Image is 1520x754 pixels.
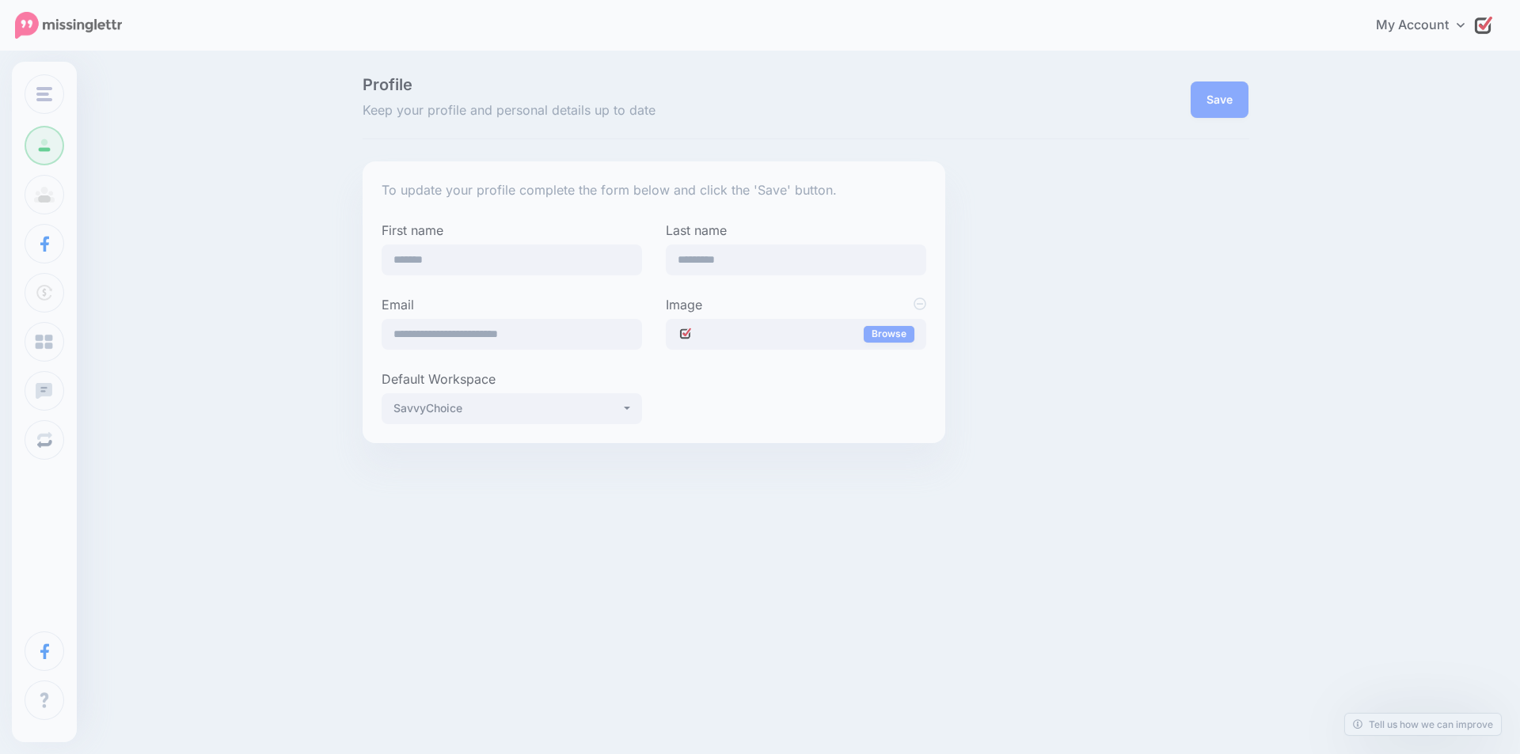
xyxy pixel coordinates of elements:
[36,87,52,101] img: menu.png
[1345,714,1501,735] a: Tell us how we can improve
[666,295,926,314] label: Image
[15,12,122,39] img: Missinglettr
[382,393,642,424] button: SavvyChoice
[382,180,927,201] p: To update your profile complete the form below and click the 'Save' button.
[678,325,693,341] img: 57_thumb.png
[666,221,926,240] label: Last name
[382,369,642,388] label: Default Workspace
[1191,81,1248,118] button: Save
[363,100,946,121] span: Keep your profile and personal details up to date
[864,326,914,343] a: Browse
[382,295,642,314] label: Email
[393,399,621,418] div: SavvyChoice
[1360,6,1496,45] a: My Account
[363,77,946,93] span: Profile
[382,221,642,240] label: First name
